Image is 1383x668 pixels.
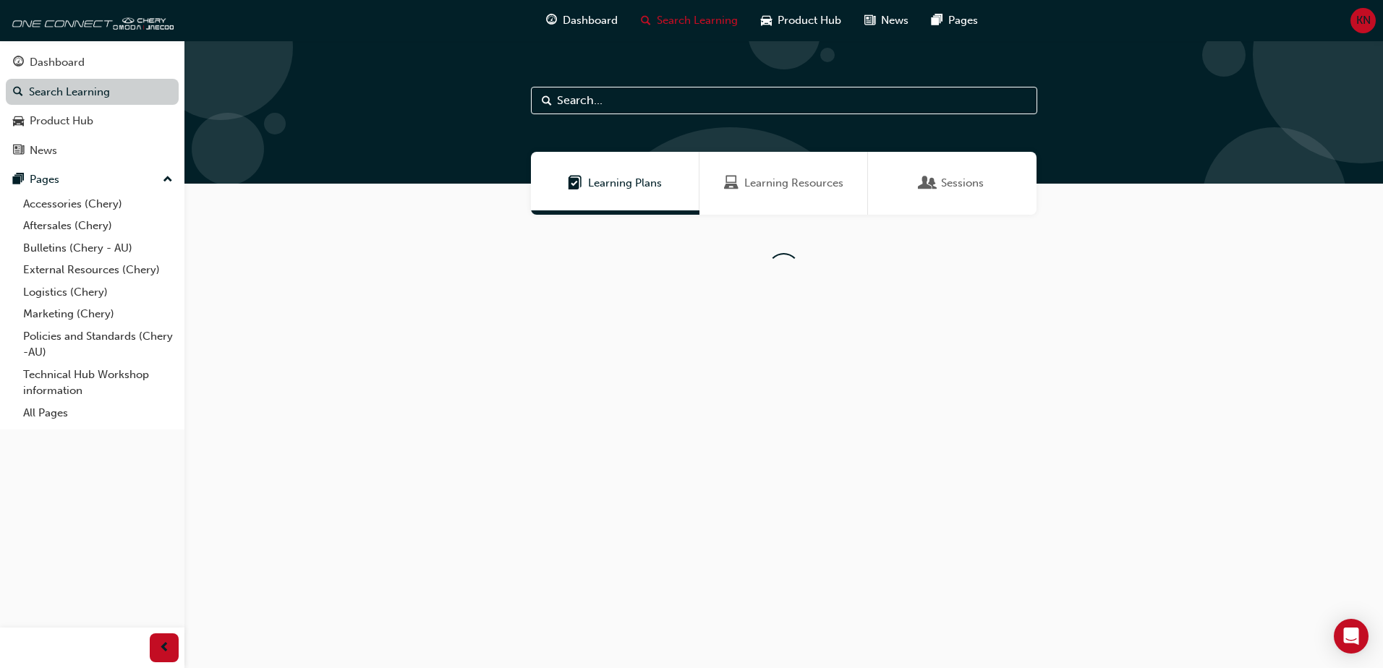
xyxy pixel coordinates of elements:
[17,259,179,281] a: External Resources (Chery)
[17,193,179,215] a: Accessories (Chery)
[6,49,179,76] a: Dashboard
[588,175,662,192] span: Learning Plans
[6,166,179,193] button: Pages
[699,152,868,215] a: Learning ResourcesLearning Resources
[6,108,179,134] a: Product Hub
[744,175,843,192] span: Learning Resources
[535,6,629,35] a: guage-iconDashboard
[542,93,552,109] span: Search
[17,364,179,402] a: Technical Hub Workshop information
[17,281,179,304] a: Logistics (Chery)
[881,12,908,29] span: News
[778,12,841,29] span: Product Hub
[761,12,772,30] span: car-icon
[13,145,24,158] span: news-icon
[163,171,173,189] span: up-icon
[17,303,179,325] a: Marketing (Chery)
[531,152,699,215] a: Learning PlansLearning Plans
[13,56,24,69] span: guage-icon
[7,6,174,35] img: oneconnect
[868,152,1037,215] a: SessionsSessions
[6,46,179,166] button: DashboardSearch LearningProduct HubNews
[629,6,749,35] a: search-iconSearch Learning
[30,54,85,71] div: Dashboard
[864,12,875,30] span: news-icon
[568,175,582,192] span: Learning Plans
[948,12,978,29] span: Pages
[1356,12,1371,29] span: KN
[13,86,23,99] span: search-icon
[941,175,984,192] span: Sessions
[17,402,179,424] a: All Pages
[921,175,935,192] span: Sessions
[17,325,179,364] a: Policies and Standards (Chery -AU)
[657,12,738,29] span: Search Learning
[1334,619,1369,654] div: Open Intercom Messenger
[30,113,93,129] div: Product Hub
[1350,8,1376,33] button: KN
[159,639,170,657] span: prev-icon
[13,115,24,128] span: car-icon
[546,12,557,30] span: guage-icon
[641,12,651,30] span: search-icon
[30,171,59,188] div: Pages
[932,12,942,30] span: pages-icon
[563,12,618,29] span: Dashboard
[749,6,853,35] a: car-iconProduct Hub
[6,137,179,164] a: News
[724,175,739,192] span: Learning Resources
[17,215,179,237] a: Aftersales (Chery)
[17,237,179,260] a: Bulletins (Chery - AU)
[920,6,990,35] a: pages-iconPages
[853,6,920,35] a: news-iconNews
[531,87,1037,114] input: Search...
[13,174,24,187] span: pages-icon
[6,79,179,106] a: Search Learning
[30,142,57,159] div: News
